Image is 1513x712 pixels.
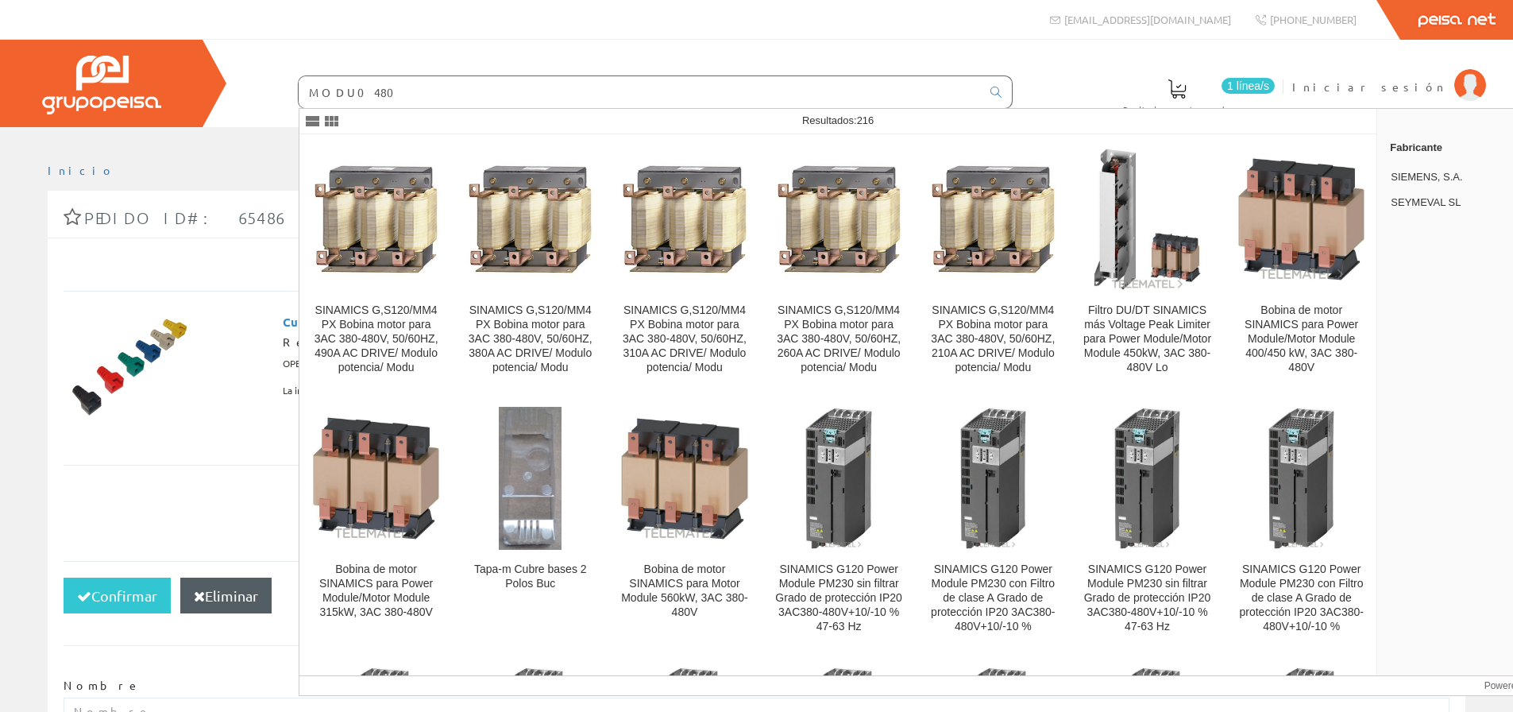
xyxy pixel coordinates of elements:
button: Eliminar [180,578,272,614]
div: Bobina de motor SINAMICS para Power Module/Motor Module 400/450 kW, 3AC 380-480V [1237,304,1365,375]
div: SINAMICS G,S120/MM4 PX Bobina motor para 3AC 380-480V, 50/60HZ, 210A AC DRIVE/ Modulo potencia/ Modu [929,304,1057,375]
span: 216 [857,114,874,126]
div: Tapa-m Cubre bases 2 Polos Buc [466,563,594,591]
img: Foto artículo Cubre conector RJ45 OPENETICS Cat. 6, color gris (150x150) [70,308,189,427]
img: Bobina de motor SINAMICS para Motor Module 560kW, 3AC 380-480V [620,417,748,540]
a: Bobina de motor SINAMICS para Power Module/Motor Module 400/450 kW, 3AC 380-480V Bobina de motor ... [1225,135,1378,393]
a: Bobina de motor SINAMICS para Power Module/Motor Module 315kW, 3AC 380-480V Bobina de motor SINAM... [299,394,453,652]
img: SINAMICS G,S120/MM4 PX Bobina motor para 3AC 380-480V, 50/60HZ, 490A AC DRIVE/ Modulo potencia/ Modu [312,163,440,277]
div: Ref. 1210 [283,335,779,350]
div: SINAMICS G120 Power Module PM230 con Filtro de clase A Grado de protección IP20 3AC380-480V+10/-10 % [1237,563,1365,634]
span: [EMAIL_ADDRESS][DOMAIN_NAME] [1064,13,1231,26]
span: OPENETICS INTERNATIONAL S.L. [283,350,424,377]
span: Cubre conector RJ45 OPENETICS Cat. 6, color gris [283,308,569,335]
img: Bobina de motor SINAMICS para Power Module/Motor Module 315kW, 3AC 380-480V [312,416,440,540]
span: Resultados: [802,114,874,126]
span: Pedido actual [1123,102,1231,118]
img: SINAMICS G120 Power Module PM230 sin filtrar Grado de protección IP20 3AC380-480V+10/-10 % 47-63 Hz [1114,407,1181,550]
img: Grupo Peisa [42,56,161,114]
div: SINAMICS G,S120/MM4 PX Bobina motor para 3AC 380-480V, 50/60HZ, 380A AC DRIVE/ Modulo potencia/ Modu [466,304,594,375]
span: [PHONE_NUMBER] [1270,13,1357,26]
a: SINAMICS G,S120/MM4 PX Bobina motor para 3AC 380-480V, 50/60HZ, 310A AC DRIVE/ Modulo potencia/ M... [608,135,761,393]
div: SINAMICS G,S120/MM4 PX Bobina motor para 3AC 380-480V, 50/60HZ, 260A AC DRIVE/ Modulo potencia/ Modu [775,304,903,375]
img: SINAMICS G120 Power Module PM230 sin filtrar Grado de protección IP20 3AC380-480V+10/-10 % 47-63 Hz [805,407,872,550]
img: Filtro DU/DT SINAMICS más Voltage Peak Limiter para Power Module/Motor Module 450kW, 3AC 380-480V Lo [1093,148,1201,291]
img: SINAMICS G120 Power Module PM230 con Filtro de clase A Grado de protección IP20 3AC380-480V+10/-10 % [959,407,1027,550]
a: 1 línea/s Pedido actual [1107,66,1279,124]
div: SINAMICS G120 Power Module PM230 sin filtrar Grado de protección IP20 3AC380-480V+10/-10 % 47-63 Hz [775,563,903,634]
img: Tapa-m Cubre bases 2 Polos Buc [499,407,562,550]
a: SINAMICS G,S120/MM4 PX Bobina motor para 3AC 380-480V, 50/60HZ, 260A AC DRIVE/ Modulo potencia/ M... [762,135,916,393]
img: SINAMICS G120 Power Module PM230 con Filtro de clase A Grado de protección IP20 3AC380-480V+10/-10 % [1268,407,1335,550]
span: La información sobre el stock estará disponible cuando se identifique. [283,377,585,404]
input: Buscar ... [299,76,981,108]
img: SINAMICS G,S120/MM4 PX Bobina motor para 3AC 380-480V, 50/60HZ, 380A AC DRIVE/ Modulo potencia/ Modu [466,163,594,277]
a: Iniciar sesión [1292,66,1486,81]
a: Filtro DU/DT SINAMICS más Voltage Peak Limiter para Power Module/Motor Module 450kW, 3AC 380-480V... [1071,135,1224,393]
div: SINAMICS G,S120/MM4 PX Bobina motor para 3AC 380-480V, 50/60HZ, 310A AC DRIVE/ Modulo potencia/ Modu [620,304,748,375]
div: SINAMICS G,S120/MM4 PX Bobina motor para 3AC 380-480V, 50/60HZ, 490A AC DRIVE/ Modulo potencia/ Modu [312,304,440,375]
span: Iniciar sesión [1292,79,1446,95]
span: Pedido ID#: 65486 | [DATE] 11:20:06 | Cliente Invitado 1332436507 (1332436507) [84,208,944,227]
div: Total pedido: Total líneas: [64,465,1449,561]
a: SINAMICS G120 Power Module PM230 sin filtrar Grado de protección IP20 3AC380-480V+10/-10 % 47-63 ... [1071,394,1224,652]
a: Bobina de motor SINAMICS para Motor Module 560kW, 3AC 380-480V Bobina de motor SINAMICS para Moto... [608,394,761,652]
div: SINAMICS G120 Power Module PM230 con Filtro de clase A Grado de protección IP20 3AC380-480V+10/-10 % [929,563,1057,634]
a: SINAMICS G,S120/MM4 PX Bobina motor para 3AC 380-480V, 50/60HZ, 380A AC DRIVE/ Modulo potencia/ M... [454,135,607,393]
img: SINAMICS G,S120/MM4 PX Bobina motor para 3AC 380-480V, 50/60HZ, 310A AC DRIVE/ Modulo potencia/ Modu [620,163,748,277]
div: SINAMICS G120 Power Module PM230 sin filtrar Grado de protección IP20 3AC380-480V+10/-10 % 47-63 Hz [1083,563,1211,634]
a: SINAMICS G120 Power Module PM230 sin filtrar Grado de protección IP20 3AC380-480V+10/-10 % 47-63 ... [762,394,916,652]
a: SINAMICS G,S120/MM4 PX Bobina motor para 3AC 380-480V, 50/60HZ, 210A AC DRIVE/ Modulo potencia/ M... [917,135,1070,393]
button: Confirmar [64,578,171,614]
label: Nombre [64,678,141,694]
div: Bobina de motor SINAMICS para Motor Module 560kW, 3AC 380-480V [620,563,748,620]
a: Tapa-m Cubre bases 2 Polos Buc Tapa-m Cubre bases 2 Polos Buc [454,394,607,652]
span: 1 línea/s [1222,78,1275,94]
a: SINAMICS G120 Power Module PM230 con Filtro de clase A Grado de protección IP20 3AC380-480V+10/-1... [917,394,1070,652]
a: SINAMICS G120 Power Module PM230 con Filtro de clase A Grado de protección IP20 3AC380-480V+10/-1... [1225,394,1378,652]
div: Filtro DU/DT SINAMICS más Voltage Peak Limiter para Power Module/Motor Module 450kW, 3AC 380-480V Lo [1083,304,1211,375]
img: Bobina de motor SINAMICS para Power Module/Motor Module 400/450 kW, 3AC 380-480V [1237,157,1365,281]
a: Inicio [48,163,115,177]
a: SINAMICS G,S120/MM4 PX Bobina motor para 3AC 380-480V, 50/60HZ, 490A AC DRIVE/ Modulo potencia/ M... [299,135,453,393]
img: SINAMICS G,S120/MM4 PX Bobina motor para 3AC 380-480V, 50/60HZ, 260A AC DRIVE/ Modulo potencia/ Modu [775,163,903,277]
img: SINAMICS G,S120/MM4 PX Bobina motor para 3AC 380-480V, 50/60HZ, 210A AC DRIVE/ Modulo potencia/ Modu [929,163,1057,277]
div: Bobina de motor SINAMICS para Power Module/Motor Module 315kW, 3AC 380-480V [312,563,440,620]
